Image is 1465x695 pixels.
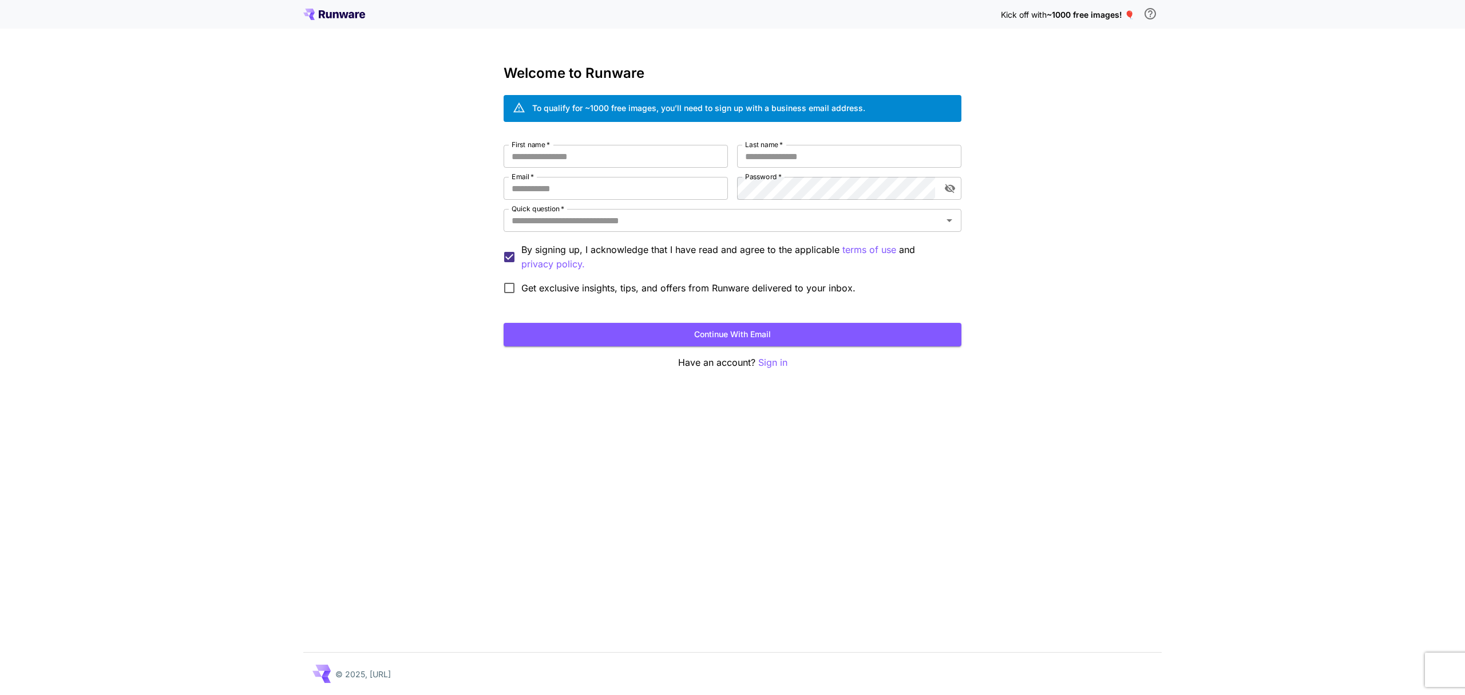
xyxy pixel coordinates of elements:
[521,281,856,295] span: Get exclusive insights, tips, and offers from Runware delivered to your inbox.
[1001,10,1047,19] span: Kick off with
[745,140,783,149] label: Last name
[758,356,787,370] button: Sign in
[941,212,957,228] button: Open
[745,172,782,181] label: Password
[532,102,865,114] div: To qualify for ~1000 free images, you’ll need to sign up with a business email address.
[521,257,585,271] button: By signing up, I acknowledge that I have read and agree to the applicable terms of use and
[940,178,960,199] button: toggle password visibility
[504,356,961,370] p: Have an account?
[842,243,896,257] p: terms of use
[842,243,896,257] button: By signing up, I acknowledge that I have read and agree to the applicable and privacy policy.
[1139,2,1162,25] button: In order to qualify for free credit, you need to sign up with a business email address and click ...
[512,204,564,214] label: Quick question
[335,668,391,680] p: © 2025, [URL]
[1047,10,1134,19] span: ~1000 free images! 🎈
[521,243,952,271] p: By signing up, I acknowledge that I have read and agree to the applicable and
[512,140,550,149] label: First name
[512,172,534,181] label: Email
[504,65,961,81] h3: Welcome to Runware
[504,323,961,346] button: Continue with email
[521,257,585,271] p: privacy policy.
